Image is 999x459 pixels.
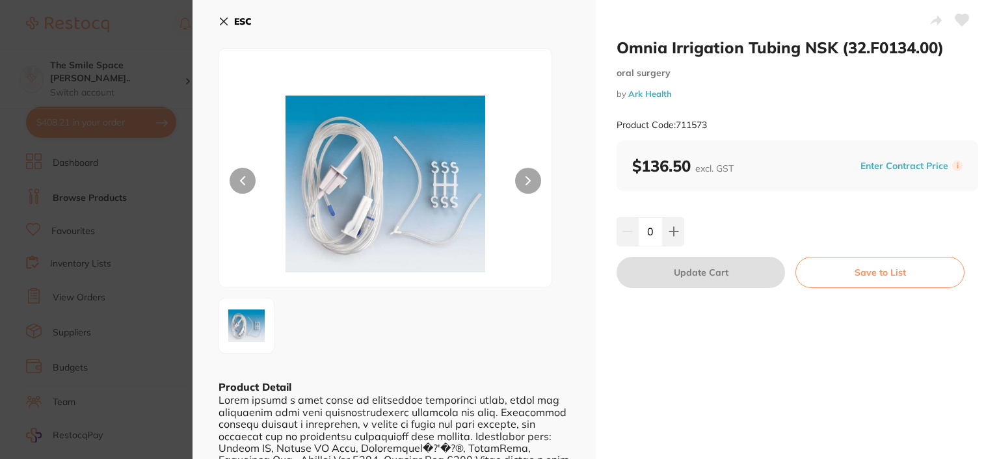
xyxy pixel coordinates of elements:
[617,257,785,288] button: Update Cart
[952,161,963,171] label: i
[857,160,952,172] button: Enter Contract Price
[223,304,270,347] img: ay83MTE1NzMtanBn
[234,16,252,27] b: ESC
[617,38,978,57] h2: Omnia Irrigation Tubing NSK (32.F0134.00)
[617,89,978,99] small: by
[795,257,965,288] button: Save to List
[219,10,252,33] button: ESC
[695,163,734,174] span: excl. GST
[617,68,978,79] small: oral surgery
[286,81,485,287] img: ay83MTE1NzMtanBn
[617,120,707,131] small: Product Code: 711573
[628,88,672,99] a: Ark Health
[632,156,734,176] b: $136.50
[219,380,291,393] b: Product Detail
